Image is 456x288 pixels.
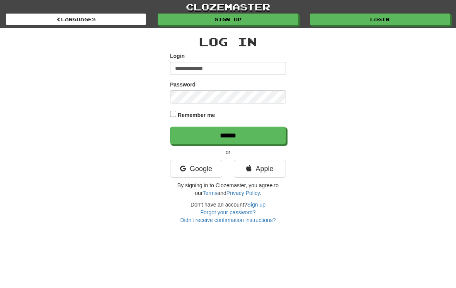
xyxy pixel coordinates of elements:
[170,201,286,224] div: Don't have an account?
[170,148,286,156] p: or
[158,14,298,25] a: Sign up
[180,217,276,223] a: Didn't receive confirmation instructions?
[200,209,255,215] a: Forgot your password?
[234,160,286,178] a: Apple
[202,190,217,196] a: Terms
[226,190,260,196] a: Privacy Policy
[6,14,146,25] a: Languages
[170,81,196,88] label: Password
[170,181,286,197] p: By signing in to Clozemaster, you agree to our and .
[310,14,450,25] a: Login
[170,52,185,60] label: Login
[170,36,286,48] h2: Log In
[178,111,215,119] label: Remember me
[247,202,265,208] a: Sign up
[170,160,222,178] a: Google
